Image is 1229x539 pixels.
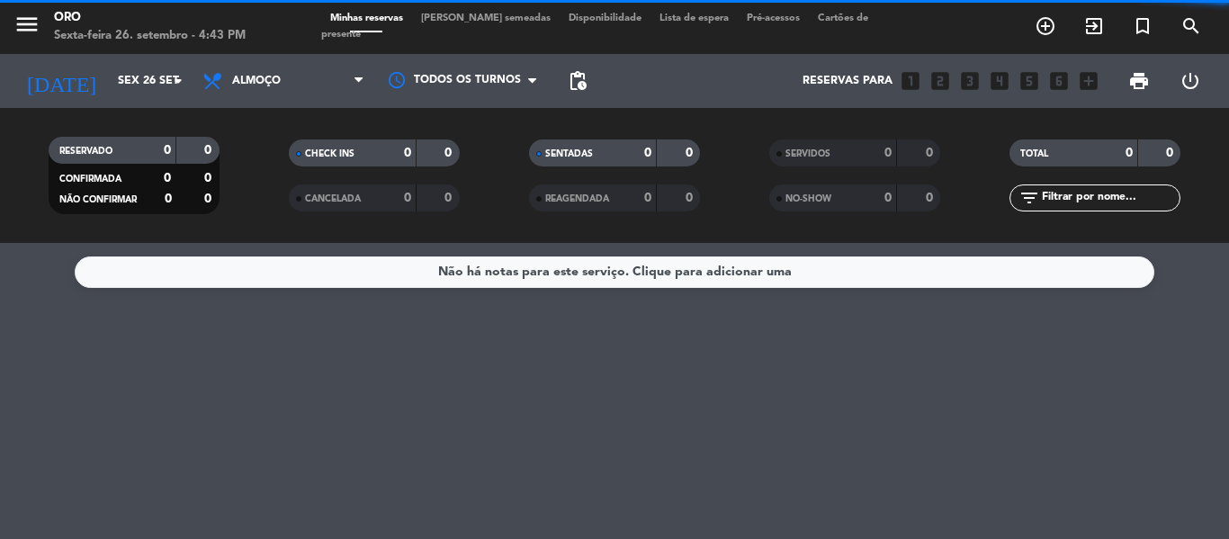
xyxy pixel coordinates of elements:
[13,11,40,44] button: menu
[1180,15,1202,37] i: search
[444,192,455,204] strong: 0
[1126,147,1133,159] strong: 0
[164,144,171,157] strong: 0
[686,147,696,159] strong: 0
[1040,188,1180,208] input: Filtrar por nome...
[167,70,189,92] i: arrow_drop_down
[204,144,215,157] strong: 0
[305,194,361,203] span: CANCELADA
[54,9,246,27] div: Oro
[988,69,1011,93] i: looks_4
[545,149,593,158] span: SENTADAS
[165,193,172,205] strong: 0
[59,175,121,184] span: CONFIRMADA
[412,13,560,23] span: [PERSON_NAME] semeadas
[1166,147,1177,159] strong: 0
[545,194,609,203] span: REAGENDADA
[785,194,831,203] span: NO-SHOW
[1035,15,1056,37] i: add_circle_outline
[1164,54,1216,108] div: LOG OUT
[644,192,651,204] strong: 0
[686,192,696,204] strong: 0
[884,192,892,204] strong: 0
[803,75,893,87] span: Reservas para
[1083,15,1105,37] i: exit_to_app
[59,147,112,156] span: RESERVADO
[650,13,738,23] span: Lista de espera
[1018,187,1040,209] i: filter_list
[1047,69,1071,93] i: looks_6
[321,13,868,40] span: Cartões de presente
[926,147,937,159] strong: 0
[899,69,922,93] i: looks_one
[232,75,281,87] span: Almoço
[321,13,412,23] span: Minhas reservas
[926,192,937,204] strong: 0
[1132,15,1153,37] i: turned_in_not
[59,195,137,204] span: NÃO CONFIRMAR
[1180,70,1201,92] i: power_settings_new
[884,147,892,159] strong: 0
[54,27,246,45] div: Sexta-feira 26. setembro - 4:43 PM
[560,13,650,23] span: Disponibilidade
[444,147,455,159] strong: 0
[13,61,109,101] i: [DATE]
[644,147,651,159] strong: 0
[438,262,792,283] div: Não há notas para este serviço. Clique para adicionar uma
[567,70,588,92] span: pending_actions
[164,172,171,184] strong: 0
[738,13,809,23] span: Pré-acessos
[1018,69,1041,93] i: looks_5
[204,193,215,205] strong: 0
[1077,69,1100,93] i: add_box
[785,149,830,158] span: SERVIDOS
[305,149,354,158] span: CHECK INS
[958,69,982,93] i: looks_3
[1128,70,1150,92] span: print
[404,192,411,204] strong: 0
[1020,149,1048,158] span: TOTAL
[204,172,215,184] strong: 0
[928,69,952,93] i: looks_two
[404,147,411,159] strong: 0
[13,11,40,38] i: menu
